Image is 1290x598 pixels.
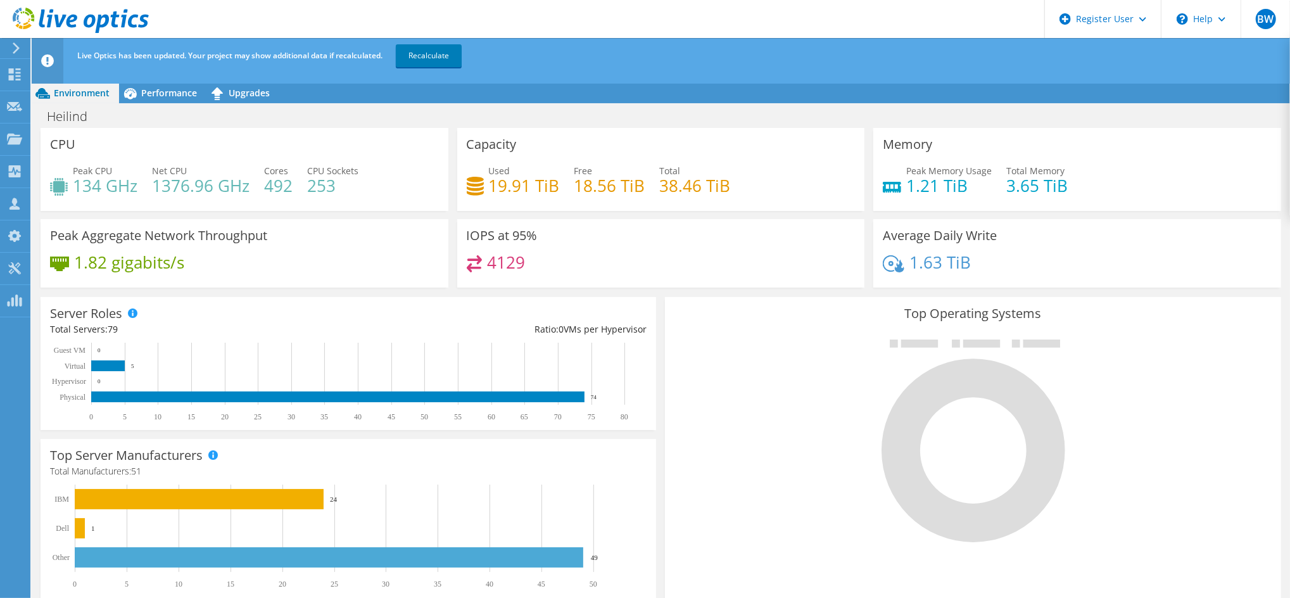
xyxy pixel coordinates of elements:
text: 80 [621,412,628,421]
h4: 4129 [487,255,525,269]
text: Hypervisor [52,377,86,386]
text: 10 [175,580,182,588]
text: 35 [434,580,441,588]
span: 79 [108,323,118,335]
a: Recalculate [396,44,462,67]
span: Free [574,165,593,177]
text: 74 [591,394,597,400]
text: 0 [98,378,101,385]
text: IBM [54,495,69,504]
span: CPU Sockets [307,165,358,177]
h3: Capacity [467,137,517,151]
text: Virtual [65,362,86,371]
text: 30 [288,412,295,421]
text: 20 [221,412,229,421]
span: 51 [131,465,141,477]
text: 50 [421,412,428,421]
h4: 1.63 TiB [909,255,971,269]
text: 60 [488,412,495,421]
h3: Server Roles [50,307,122,321]
text: 10 [154,412,161,421]
text: 49 [591,554,598,561]
svg: \n [1177,13,1188,25]
h4: Total Manufacturers: [50,464,647,478]
text: 45 [388,412,395,421]
text: 35 [320,412,328,421]
span: Peak CPU [73,165,112,177]
text: 65 [521,412,528,421]
h4: 134 GHz [73,179,137,193]
span: Upgrades [229,87,270,99]
h3: CPU [50,137,75,151]
text: 5 [125,580,129,588]
h4: 19.91 TiB [489,179,560,193]
span: Live Optics has been updated. Your project may show additional data if recalculated. [77,50,383,61]
span: Environment [54,87,110,99]
h4: 1376.96 GHz [152,179,250,193]
text: 5 [123,412,127,421]
h4: 492 [264,179,293,193]
text: Guest VM [54,346,85,355]
text: 70 [554,412,562,421]
h4: 18.56 TiB [574,179,645,193]
text: 20 [279,580,286,588]
text: 0 [89,412,93,421]
h4: 3.65 TiB [1006,179,1068,193]
span: Cores [264,165,288,177]
h3: IOPS at 95% [467,229,538,243]
text: 1 [91,525,95,532]
text: 40 [354,412,362,421]
div: Total Servers: [50,322,348,336]
text: 30 [382,580,389,588]
text: 0 [73,580,77,588]
h3: Average Daily Write [883,229,997,243]
h3: Top Operating Systems [674,307,1271,321]
span: Total [660,165,681,177]
text: Physical [60,393,85,402]
h3: Memory [883,137,932,151]
span: Used [489,165,510,177]
text: 40 [486,580,493,588]
span: Total Memory [1006,165,1065,177]
text: 15 [187,412,195,421]
h4: 1.82 gigabits/s [74,255,184,269]
text: 5 [131,363,134,369]
text: Dell [56,524,69,533]
h3: Peak Aggregate Network Throughput [50,229,267,243]
h1: Heilind [41,110,107,124]
span: Performance [141,87,197,99]
text: 0 [98,347,101,353]
text: 25 [254,412,262,421]
h4: 253 [307,179,358,193]
text: 15 [227,580,234,588]
text: 24 [330,495,338,503]
text: 75 [588,412,595,421]
text: 25 [331,580,338,588]
span: 0 [559,323,564,335]
text: 55 [454,412,462,421]
text: 45 [538,580,545,588]
h3: Top Server Manufacturers [50,448,203,462]
h4: 38.46 TiB [660,179,731,193]
span: Net CPU [152,165,187,177]
span: Peak Memory Usage [906,165,992,177]
h4: 1.21 TiB [906,179,992,193]
text: Other [53,553,70,562]
div: Ratio: VMs per Hypervisor [348,322,647,336]
span: BW [1256,9,1276,29]
text: 50 [590,580,597,588]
